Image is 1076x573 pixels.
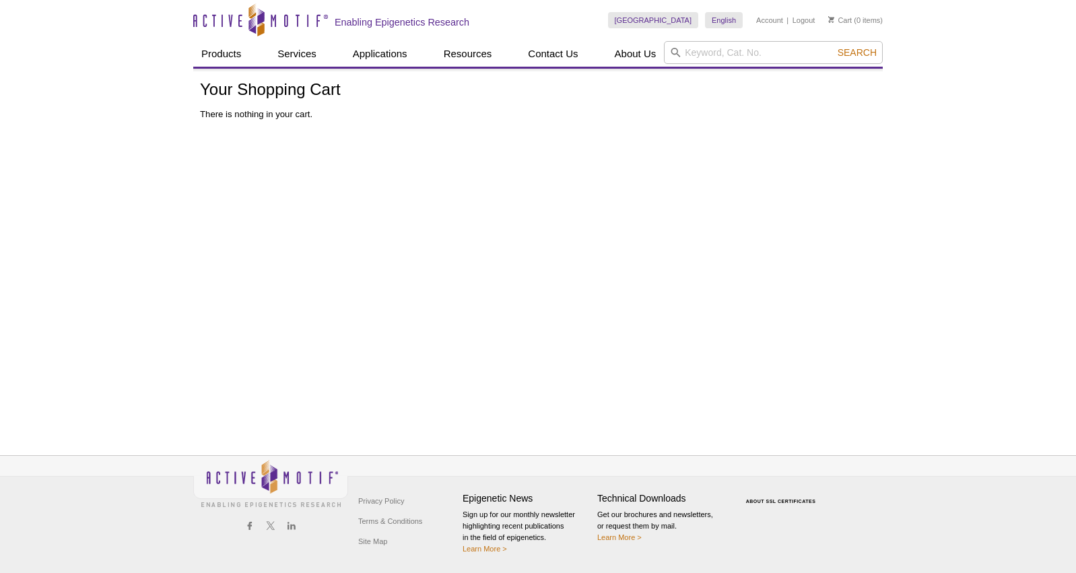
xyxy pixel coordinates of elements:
[520,41,586,67] a: Contact Us
[355,511,426,531] a: Terms & Conditions
[597,493,725,504] h4: Technical Downloads
[355,531,391,551] a: Site Map
[597,509,725,543] p: Get our brochures and newsletters, or request them by mail.
[756,15,783,25] a: Account
[828,12,883,28] li: (0 items)
[193,456,348,510] img: Active Motif,
[200,81,876,100] h1: Your Shopping Cart
[597,533,642,541] a: Learn More >
[345,41,415,67] a: Applications
[200,108,876,121] p: There is nothing in your cart.
[786,12,788,28] li: |
[436,41,500,67] a: Resources
[463,509,591,555] p: Sign up for our monthly newsletter highlighting recent publications in the field of epigenetics.
[608,12,699,28] a: [GEOGRAPHIC_DATA]
[335,16,469,28] h2: Enabling Epigenetics Research
[705,12,743,28] a: English
[664,41,883,64] input: Keyword, Cat. No.
[463,545,507,553] a: Learn More >
[355,491,407,511] a: Privacy Policy
[732,479,833,509] table: Click to Verify - This site chose Symantec SSL for secure e-commerce and confidential communicati...
[607,41,665,67] a: About Us
[838,47,877,58] span: Search
[463,493,591,504] h4: Epigenetic News
[746,499,816,504] a: ABOUT SSL CERTIFICATES
[193,41,249,67] a: Products
[834,46,881,59] button: Search
[828,15,852,25] a: Cart
[793,15,815,25] a: Logout
[269,41,325,67] a: Services
[828,16,834,23] img: Your Cart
